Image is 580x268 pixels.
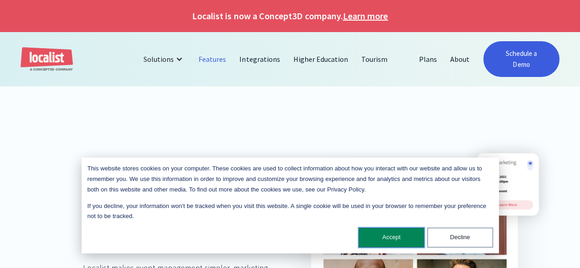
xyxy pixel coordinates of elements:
p: This website stores cookies on your computer. These cookies are used to collect information about... [88,164,493,195]
a: Schedule a Demo [483,41,559,77]
div: Solutions [137,48,192,70]
a: Features [192,48,233,70]
a: Higher Education [287,48,355,70]
button: Accept [359,228,424,247]
a: Plans [412,48,443,70]
button: Decline [427,228,493,247]
a: Learn more [343,9,388,23]
a: About [444,48,476,70]
p: If you decline, your information won’t be tracked when you visit this website. A single cookie wi... [88,201,493,222]
div: Solutions [144,54,174,65]
a: home [21,47,73,71]
a: Tourism [355,48,394,70]
a: Integrations [233,48,287,70]
div: Cookie banner [82,158,499,253]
